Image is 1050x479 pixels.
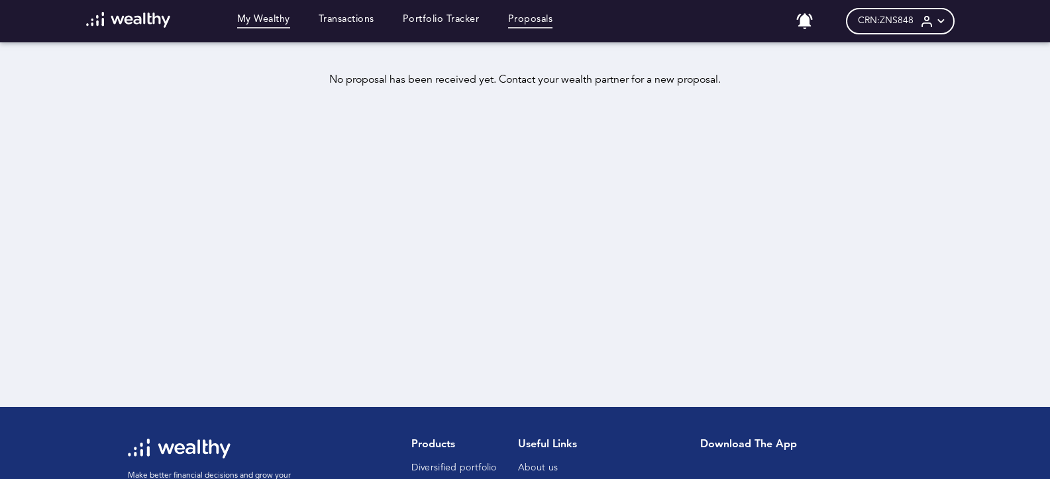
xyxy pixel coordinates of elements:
a: My Wealthy [237,14,290,28]
h1: Products [411,439,496,451]
h1: Download the app [700,439,912,451]
img: wl-logo-white.svg [128,439,231,458]
a: Proposals [508,14,553,28]
img: wl-logo-white.svg [86,12,170,28]
span: CRN: ZNS848 [858,15,914,26]
a: Portfolio Tracker [403,14,480,28]
h1: Useful Links [518,439,593,451]
a: About us [518,463,558,472]
div: No proposal has been received yet. Contact your wealth partner for a new proposal. [32,74,1018,87]
a: Diversified portfolio [411,463,496,472]
a: Transactions [319,14,374,28]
